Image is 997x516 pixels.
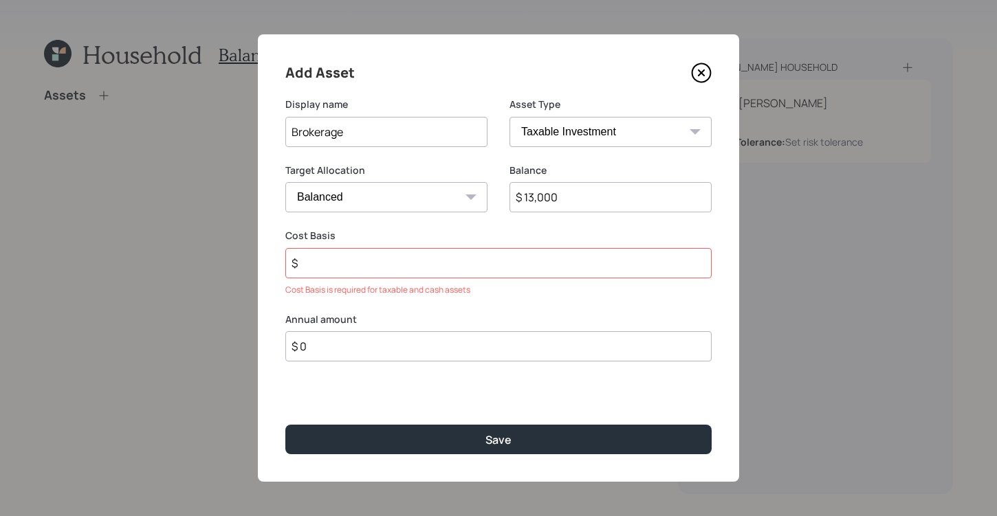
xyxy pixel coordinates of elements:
[285,284,712,296] div: Cost Basis is required for taxable and cash assets
[285,62,355,84] h4: Add Asset
[285,425,712,454] button: Save
[510,98,712,111] label: Asset Type
[285,313,712,326] label: Annual amount
[285,229,712,243] label: Cost Basis
[485,432,512,447] div: Save
[285,98,487,111] label: Display name
[285,164,487,177] label: Target Allocation
[510,164,712,177] label: Balance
